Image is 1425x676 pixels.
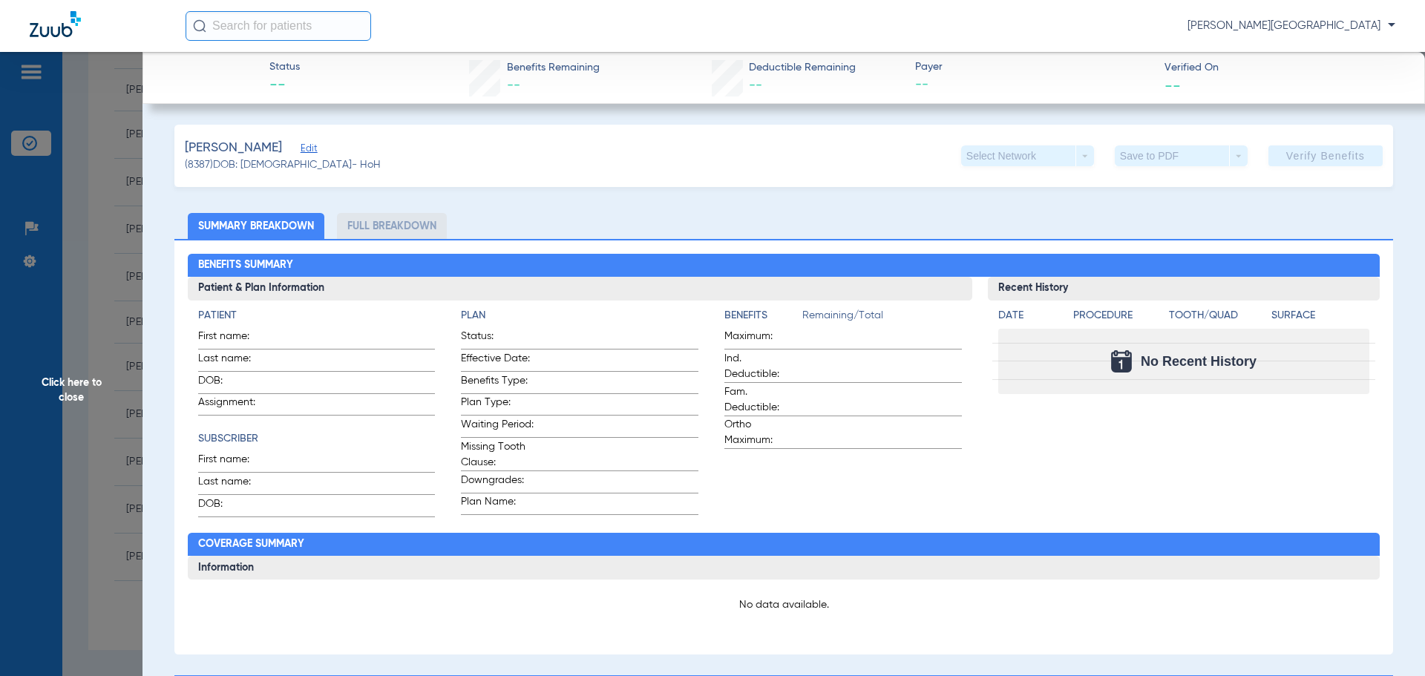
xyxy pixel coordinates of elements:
span: Missing Tooth Clause: [461,439,534,470]
h2: Coverage Summary [188,533,1380,557]
h4: Subscriber [198,431,436,447]
app-breakdown-title: Procedure [1073,308,1164,329]
p: No data available. [198,597,1370,612]
li: Summary Breakdown [188,213,324,239]
li: Full Breakdown [337,213,447,239]
span: [PERSON_NAME] [185,139,282,157]
span: Assignment: [198,395,271,415]
h4: Surface [1271,308,1369,324]
app-breakdown-title: Date [998,308,1061,329]
span: Effective Date: [461,351,534,371]
span: Edit [301,143,314,157]
span: Ind. Deductible: [724,351,797,382]
span: Benefits Remaining [507,60,600,76]
span: Plan Type: [461,395,534,415]
span: First name: [198,452,271,472]
img: Calendar [1111,350,1132,373]
span: Last name: [198,351,271,371]
h4: Benefits [724,308,802,324]
span: DOB: [198,373,271,393]
span: -- [915,76,1152,94]
span: -- [507,79,520,92]
span: Status: [461,329,534,349]
span: DOB: [198,496,271,516]
span: Plan Name: [461,494,534,514]
app-breakdown-title: Tooth/Quad [1169,308,1267,329]
span: Deductible Remaining [749,60,856,76]
span: Waiting Period: [461,417,534,437]
h4: Plan [461,308,698,324]
app-breakdown-title: Benefits [724,308,802,329]
span: (8387) DOB: [DEMOGRAPHIC_DATA] - HoH [185,157,381,173]
span: No Recent History [1141,354,1257,369]
span: -- [749,79,762,92]
span: Ortho Maximum: [724,417,797,448]
span: -- [1164,77,1181,93]
h3: Information [188,556,1380,580]
span: Benefits Type: [461,373,534,393]
span: Payer [915,59,1152,75]
input: Search for patients [186,11,371,41]
img: Search Icon [193,19,206,33]
span: First name: [198,329,271,349]
span: Verified On [1164,60,1401,76]
h2: Benefits Summary [188,254,1380,278]
span: Remaining/Total [802,308,962,329]
span: Maximum: [724,329,797,349]
h4: Patient [198,308,436,324]
span: Fam. Deductible: [724,384,797,416]
span: Status [269,59,300,75]
span: -- [269,76,300,96]
img: Zuub Logo [30,11,81,37]
h3: Recent History [988,277,1380,301]
span: [PERSON_NAME][GEOGRAPHIC_DATA] [1187,19,1395,33]
app-breakdown-title: Surface [1271,308,1369,329]
h4: Procedure [1073,308,1164,324]
h3: Patient & Plan Information [188,277,972,301]
h4: Tooth/Quad [1169,308,1267,324]
span: Downgrades: [461,473,534,493]
h4: Date [998,308,1061,324]
span: Last name: [198,474,271,494]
